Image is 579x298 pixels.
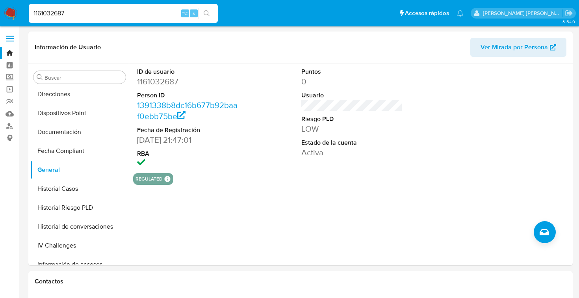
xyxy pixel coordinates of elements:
button: Dispositivos Point [30,104,129,123]
button: Ver Mirada por Persona [470,38,566,57]
dd: 0 [301,76,403,87]
a: 1391338b8dc16b677b92baaf0ebb75be [137,99,238,122]
dd: Activa [301,147,403,158]
p: rene.vale@mercadolibre.com [483,9,562,17]
dt: Usuario [301,91,403,100]
button: General [30,160,129,179]
button: search-icon [199,8,215,19]
dt: Estado de la cuenta [301,138,403,147]
a: Notificaciones [457,10,464,17]
button: Historial Riesgo PLD [30,198,129,217]
button: Documentación [30,123,129,142]
button: Fecha Compliant [30,142,129,160]
a: Salir [565,9,573,17]
input: Buscar usuario o caso... [29,8,218,19]
button: IV Challenges [30,236,129,255]
span: Accesos rápidos [405,9,449,17]
button: Buscar [37,74,43,80]
dt: ID de usuario [137,67,239,76]
button: Información de accesos [30,255,129,274]
button: Direcciones [30,85,129,104]
dd: 1161032687 [137,76,239,87]
dt: RBA [137,149,239,158]
button: Historial de conversaciones [30,217,129,236]
dt: Person ID [137,91,239,100]
h1: Contactos [35,278,566,285]
dt: Riesgo PLD [301,115,403,123]
button: Historial Casos [30,179,129,198]
dd: [DATE] 21:47:01 [137,134,239,145]
input: Buscar [45,74,122,81]
span: s [193,9,195,17]
button: regulated [135,177,163,181]
span: ⌥ [182,9,188,17]
span: Ver Mirada por Persona [481,38,548,57]
dt: Puntos [301,67,403,76]
dd: LOW [301,123,403,134]
h1: Información de Usuario [35,43,101,51]
dt: Fecha de Registración [137,126,239,134]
